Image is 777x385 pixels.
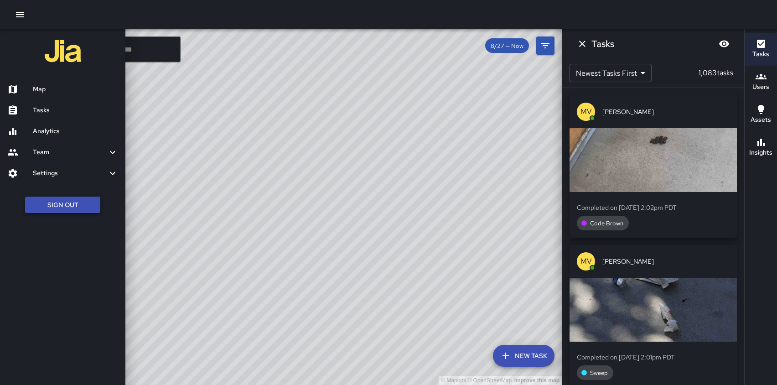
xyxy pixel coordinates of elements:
[577,353,730,362] p: Completed on [DATE] 2:01pm PDT
[695,68,737,78] p: 1,083 tasks
[33,147,107,157] h6: Team
[580,256,592,267] p: MV
[602,257,730,266] span: [PERSON_NAME]
[591,36,614,51] h6: Tasks
[570,64,652,82] div: Newest Tasks First
[715,35,733,53] button: Blur
[33,84,118,94] h6: Map
[752,82,769,92] h6: Users
[577,203,730,212] p: Completed on [DATE] 2:02pm PDT
[749,148,772,158] h6: Insights
[752,49,769,59] h6: Tasks
[585,369,613,377] span: Sweep
[585,219,629,227] span: Code Brown
[602,107,730,116] span: [PERSON_NAME]
[33,105,118,115] h6: Tasks
[493,345,554,367] button: New Task
[45,33,81,69] img: jia-logo
[25,197,100,213] button: Sign Out
[751,115,771,125] h6: Assets
[33,168,107,178] h6: Settings
[573,35,591,53] button: Dismiss
[580,106,592,117] p: MV
[33,126,118,136] h6: Analytics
